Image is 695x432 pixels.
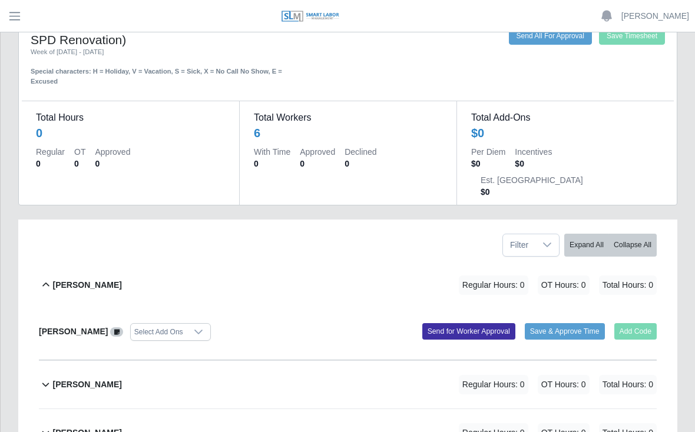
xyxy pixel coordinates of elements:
a: View/Edit Notes [110,327,123,336]
dt: Approved [300,146,335,158]
button: Save & Approve Time [525,323,605,340]
dd: 0 [74,158,85,170]
dd: 0 [300,158,335,170]
dt: With Time [254,146,290,158]
button: Save Timesheet [599,27,665,45]
dt: Declined [345,146,376,158]
dt: Est. [GEOGRAPHIC_DATA] [481,174,583,186]
div: Select Add Ons [131,324,187,340]
dt: Approved [95,146,130,158]
div: 6 [254,125,260,141]
span: Regular Hours: 0 [459,275,528,295]
dt: Total Workers [254,111,442,125]
button: Add Code [614,323,657,340]
dd: 0 [254,158,290,170]
dt: Total Add-Ons [471,111,660,125]
h4: Timesheet for 259237 ([PERSON_NAME] SPD Renovation) [31,18,284,47]
button: Expand All [564,234,609,257]
button: [PERSON_NAME] Regular Hours: 0 OT Hours: 0 Total Hours: 0 [39,261,657,309]
div: 0 [36,125,42,141]
button: Send for Worker Approval [422,323,515,340]
div: $0 [471,125,484,141]
span: Regular Hours: 0 [459,375,528,394]
div: bulk actions [564,234,657,257]
b: [PERSON_NAME] [52,279,121,291]
dd: 0 [345,158,376,170]
button: Send All For Approval [509,27,592,45]
dt: Incentives [515,146,552,158]
img: SLM Logo [281,10,340,23]
dt: Regular [36,146,65,158]
dt: OT [74,146,85,158]
div: Week of [DATE] - [DATE] [31,47,284,57]
dd: $0 [471,158,505,170]
dd: $0 [481,186,583,198]
b: [PERSON_NAME] [39,327,108,336]
dd: 0 [36,158,65,170]
dd: $0 [515,158,552,170]
button: Collapse All [608,234,657,257]
span: Total Hours: 0 [599,275,657,295]
span: OT Hours: 0 [538,275,590,295]
dt: Total Hours [36,111,225,125]
span: OT Hours: 0 [538,375,590,394]
button: [PERSON_NAME] Regular Hours: 0 OT Hours: 0 Total Hours: 0 [39,361,657,408]
dd: 0 [95,158,130,170]
dt: Per Diem [471,146,505,158]
span: Total Hours: 0 [599,375,657,394]
a: [PERSON_NAME] [621,10,689,22]
div: Special characters: H = Holiday, V = Vacation, S = Sick, X = No Call No Show, E = Excused [31,57,284,87]
span: Filter [503,234,535,256]
b: [PERSON_NAME] [52,378,121,391]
